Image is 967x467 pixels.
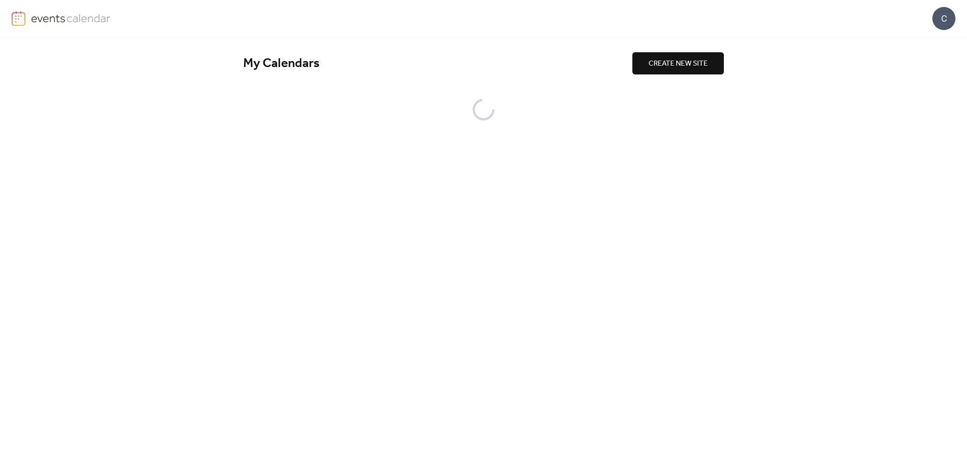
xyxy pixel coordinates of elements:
[31,11,111,25] img: logo-type
[632,52,724,74] button: CREATE NEW SITE
[932,7,955,30] div: C
[243,55,632,72] div: My Calendars
[649,58,708,69] span: CREATE NEW SITE
[12,11,25,26] img: logo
